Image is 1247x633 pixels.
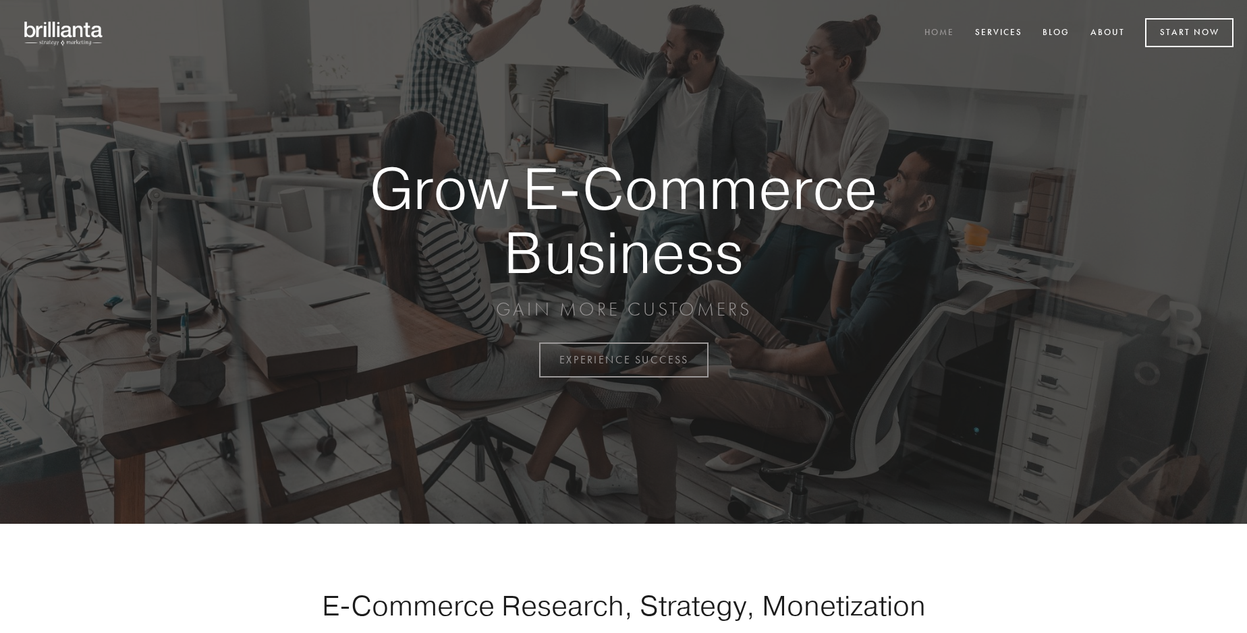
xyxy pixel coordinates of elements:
h1: E-Commerce Research, Strategy, Monetization [279,589,968,622]
a: Home [916,22,963,44]
a: Start Now [1145,18,1234,47]
a: EXPERIENCE SUCCESS [539,342,709,378]
strong: Grow E-Commerce Business [323,156,924,284]
p: GAIN MORE CUSTOMERS [323,297,924,322]
a: Services [966,22,1031,44]
a: Blog [1034,22,1078,44]
a: About [1082,22,1134,44]
img: brillianta - research, strategy, marketing [13,13,115,53]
